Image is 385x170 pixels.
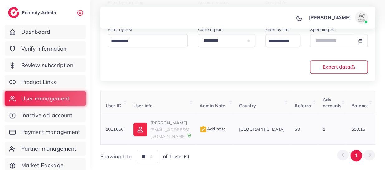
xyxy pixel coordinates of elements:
[133,103,152,109] span: User info
[150,127,189,139] span: [EMAIL_ADDRESS][DOMAIN_NAME]
[337,150,375,161] ul: Pagination
[266,36,292,46] input: Search for option
[133,119,189,139] a: [PERSON_NAME][EMAIL_ADDRESS][DOMAIN_NAME]
[265,34,300,47] div: Search for option
[5,25,86,39] a: Dashboard
[5,108,86,123] a: Inactive ad account
[350,150,362,161] button: Go to page 1
[8,7,19,18] img: logo
[8,7,58,18] a: logoEcomdy Admin
[163,153,189,160] span: of 1 user(s)
[200,103,225,109] span: Admin Note
[100,153,132,160] span: Showing 1 to
[21,161,64,169] span: Market Package
[200,126,207,133] img: admin_note.cdd0b510.svg
[106,103,122,109] span: User ID
[239,126,285,132] span: [GEOGRAPHIC_DATA]
[108,34,188,47] div: Search for option
[5,75,86,89] a: Product Links
[5,142,86,156] a: Partner management
[21,45,67,53] span: Verify information
[239,103,256,109] span: Country
[21,28,50,36] span: Dashboard
[308,14,351,21] p: [PERSON_NAME]
[187,133,191,138] img: 9CAL8B2pu8EFxCJHYAAAAldEVYdGRhdGU6Y3JlYXRlADIwMjItMTItMDlUMDQ6NTg6MzkrMDA6MDBXSlgLAAAAJXRFWHRkYXR...
[295,126,300,132] span: $0
[322,64,355,69] span: Export data
[21,145,76,153] span: Partner management
[150,119,189,127] p: [PERSON_NAME]
[5,58,86,72] a: Review subscription
[21,78,56,86] span: Product Links
[355,11,368,24] img: avatar
[106,126,123,132] span: 1031066
[21,95,69,103] span: User management
[323,97,341,109] span: Ads accounts
[5,91,86,106] a: User management
[21,111,72,119] span: Inactive ad account
[200,126,226,132] span: Add note
[22,10,58,16] h2: Ecomdy Admin
[351,126,365,132] span: $50.16
[323,126,325,132] span: 1
[305,11,370,24] a: [PERSON_NAME]avatar
[133,123,147,136] img: ic-user-info.36bf1079.svg
[109,36,180,46] input: Search for option
[310,60,368,74] button: Export data
[21,128,80,136] span: Payment management
[295,103,312,109] span: Referral
[5,125,86,139] a: Payment management
[21,61,73,69] span: Review subscription
[351,103,369,109] span: Balance
[5,41,86,56] a: Verify information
